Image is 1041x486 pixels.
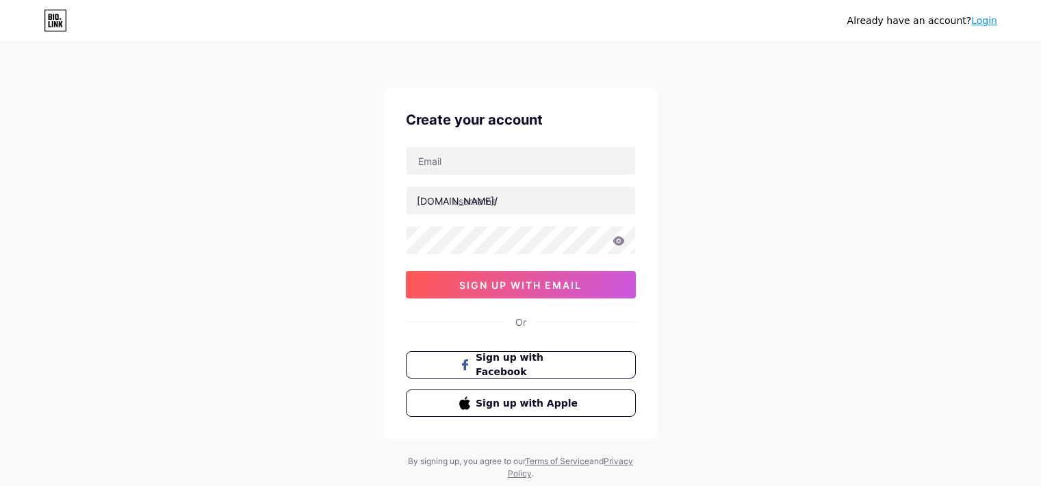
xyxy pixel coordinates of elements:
[417,194,498,208] div: [DOMAIN_NAME]/
[476,396,582,411] span: Sign up with Apple
[476,350,582,379] span: Sign up with Facebook
[406,110,636,130] div: Create your account
[407,147,635,175] input: Email
[404,455,637,480] div: By signing up, you agree to our and .
[515,315,526,329] div: Or
[407,187,635,214] input: username
[525,456,589,466] a: Terms of Service
[406,389,636,417] button: Sign up with Apple
[406,351,636,379] button: Sign up with Facebook
[459,279,582,291] span: sign up with email
[406,271,636,298] button: sign up with email
[971,15,997,26] a: Login
[847,14,997,28] div: Already have an account?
